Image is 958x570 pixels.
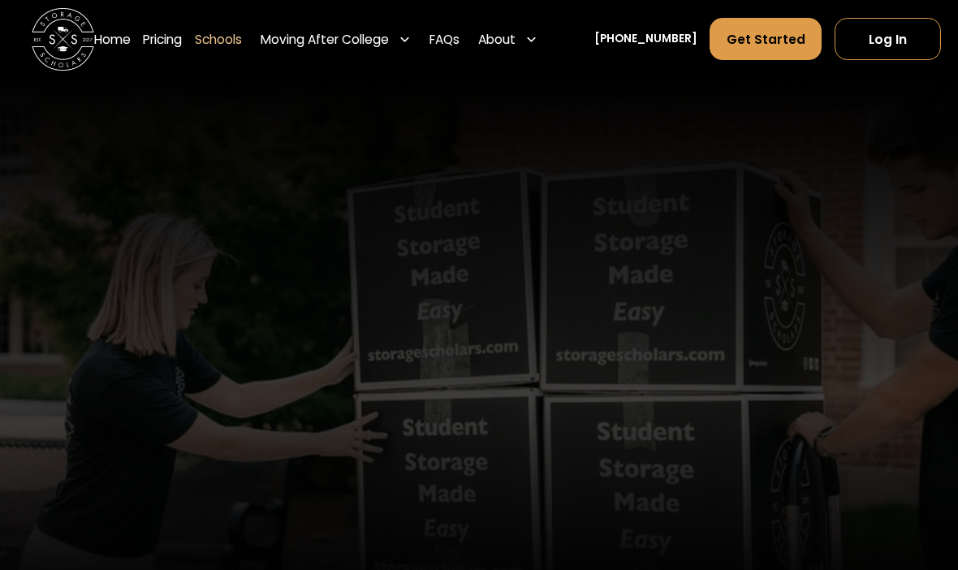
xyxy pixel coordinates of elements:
[94,17,131,61] a: Home
[835,18,941,60] a: Log In
[32,8,94,71] img: Storage Scholars main logo
[254,17,416,61] div: Moving After College
[478,30,516,49] div: About
[473,17,544,61] div: About
[594,31,697,47] a: [PHONE_NUMBER]
[429,17,460,61] a: FAQs
[195,17,242,61] a: Schools
[143,17,182,61] a: Pricing
[710,18,822,60] a: Get Started
[261,30,389,49] div: Moving After College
